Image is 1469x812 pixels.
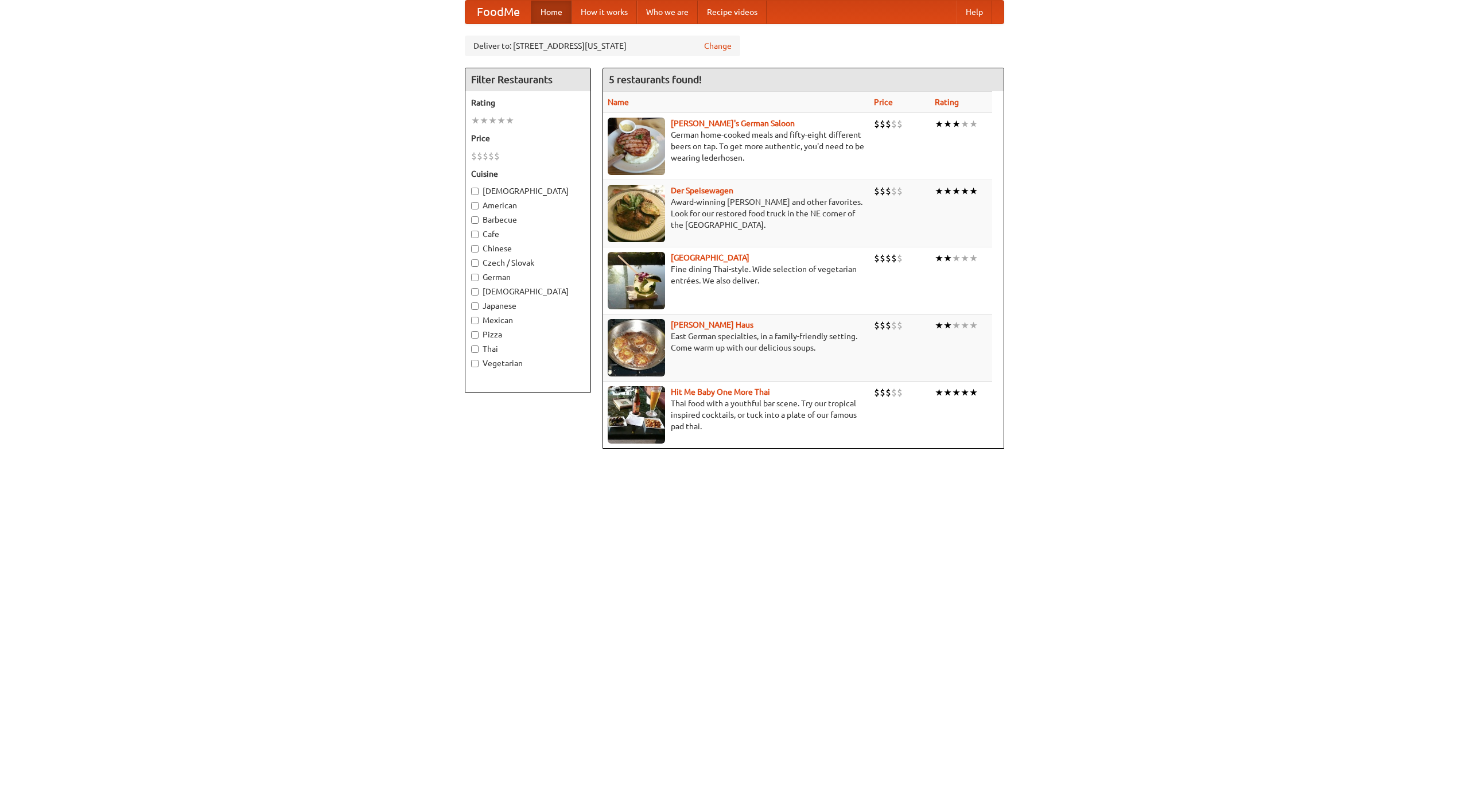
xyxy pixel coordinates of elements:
li: $ [488,150,494,162]
li: $ [874,319,880,332]
li: $ [874,252,880,265]
li: $ [897,386,903,399]
label: Cafe [471,228,585,240]
h4: Filter Restaurants [465,68,590,91]
li: $ [885,185,891,197]
li: ★ [943,386,952,399]
li: $ [891,118,897,130]
input: Barbecue [471,216,479,224]
li: ★ [497,114,506,127]
a: [PERSON_NAME]'s German Saloon [671,119,795,128]
label: Mexican [471,314,585,326]
a: Change [704,40,732,52]
li: ★ [488,114,497,127]
li: ★ [943,118,952,130]
label: Pizza [471,329,585,340]
li: ★ [935,118,943,130]
input: Czech / Slovak [471,259,479,267]
li: $ [483,150,488,162]
li: $ [874,386,880,399]
li: ★ [969,118,978,130]
a: Der Speisewagen [671,186,733,195]
input: German [471,274,479,281]
li: ★ [952,252,961,265]
li: ★ [471,114,480,127]
li: ★ [961,185,969,197]
li: $ [885,386,891,399]
li: ★ [961,118,969,130]
a: Recipe videos [698,1,767,24]
a: Home [531,1,572,24]
li: $ [880,319,885,332]
li: $ [874,185,880,197]
label: Vegetarian [471,358,585,369]
input: American [471,202,479,209]
li: ★ [969,252,978,265]
input: [DEMOGRAPHIC_DATA] [471,188,479,195]
li: $ [891,185,897,197]
img: babythai.jpg [608,386,665,444]
li: $ [891,319,897,332]
li: ★ [969,319,978,332]
input: Mexican [471,317,479,324]
li: ★ [935,252,943,265]
h5: Rating [471,97,585,108]
label: [DEMOGRAPHIC_DATA] [471,185,585,197]
li: ★ [952,386,961,399]
li: ★ [952,185,961,197]
li: $ [880,185,885,197]
a: Price [874,98,893,107]
div: Deliver to: [STREET_ADDRESS][US_STATE] [465,36,740,56]
label: American [471,200,585,211]
li: ★ [969,185,978,197]
img: speisewagen.jpg [608,185,665,242]
li: $ [880,252,885,265]
li: $ [891,386,897,399]
p: Award-winning [PERSON_NAME] and other favorites. Look for our restored food truck in the NE corne... [608,196,865,231]
li: ★ [506,114,514,127]
p: East German specialties, in a family-friendly setting. Come warm up with our delicious soups. [608,331,865,353]
label: Czech / Slovak [471,257,585,269]
li: $ [885,118,891,130]
li: ★ [480,114,488,127]
p: Thai food with a youthful bar scene. Try our tropical inspired cocktails, or tuck into a plate of... [608,398,865,432]
li: ★ [935,319,943,332]
ng-pluralize: 5 restaurants found! [609,74,702,85]
p: Fine dining Thai-style. Wide selection of vegetarian entrées. We also deliver. [608,263,865,286]
input: Pizza [471,331,479,339]
input: Vegetarian [471,360,479,367]
li: $ [885,319,891,332]
img: esthers.jpg [608,118,665,175]
li: ★ [935,185,943,197]
li: ★ [961,252,969,265]
a: [GEOGRAPHIC_DATA] [671,253,749,262]
input: Cafe [471,231,479,238]
li: $ [897,252,903,265]
a: How it works [572,1,637,24]
li: $ [897,118,903,130]
li: $ [897,319,903,332]
li: $ [880,118,885,130]
li: ★ [943,185,952,197]
input: Japanese [471,302,479,310]
a: FoodMe [465,1,531,24]
li: $ [471,150,477,162]
li: $ [891,252,897,265]
a: [PERSON_NAME] Haus [671,320,753,329]
a: Help [957,1,992,24]
li: ★ [961,319,969,332]
a: Who we are [637,1,698,24]
li: ★ [952,118,961,130]
li: $ [477,150,483,162]
li: $ [874,118,880,130]
input: Chinese [471,245,479,252]
label: [DEMOGRAPHIC_DATA] [471,286,585,297]
li: $ [494,150,500,162]
h5: Price [471,133,585,144]
a: Rating [935,98,959,107]
li: ★ [961,386,969,399]
li: ★ [969,386,978,399]
input: [DEMOGRAPHIC_DATA] [471,288,479,296]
